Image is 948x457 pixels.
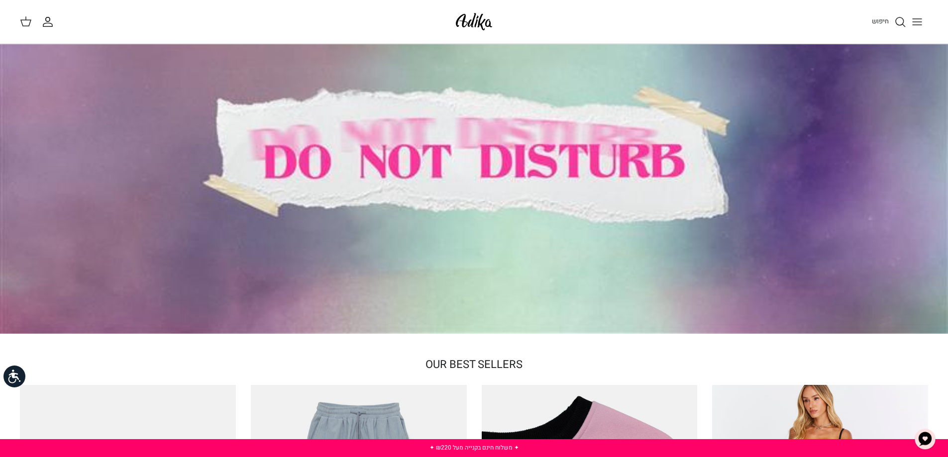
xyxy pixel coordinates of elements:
a: OUR BEST SELLERS [425,357,523,372]
button: צ'אט [910,424,940,454]
img: Adika IL [453,10,495,33]
span: חיפוש [872,16,889,26]
button: Toggle menu [906,11,928,33]
a: ✦ משלוח חינם בקנייה מעל ₪220 ✦ [429,443,519,452]
a: חיפוש [872,16,906,28]
a: החשבון שלי [42,16,58,28]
